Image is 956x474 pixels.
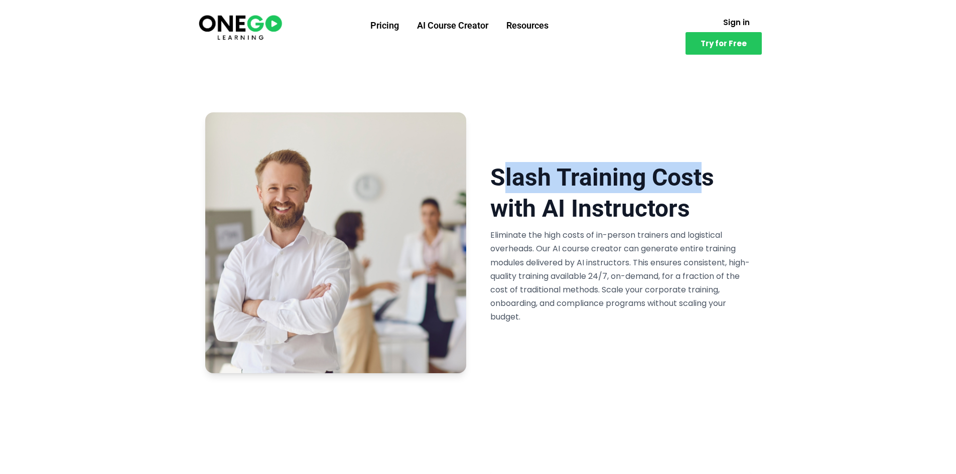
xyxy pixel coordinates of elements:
[490,228,751,324] p: Eliminate the high costs of in-person trainers and logistical overheads. Our AI course creator ca...
[723,19,750,26] span: Sign in
[408,13,497,39] a: AI Course Creator
[497,13,558,39] a: Resources
[711,13,762,32] a: Sign in
[205,112,466,373] img: AI Instructors for Corporate Training
[490,162,751,225] h2: Slash Training Costs with AI Instructors
[686,32,762,55] a: Try for Free
[701,40,747,47] span: Try for Free
[361,13,408,39] a: Pricing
